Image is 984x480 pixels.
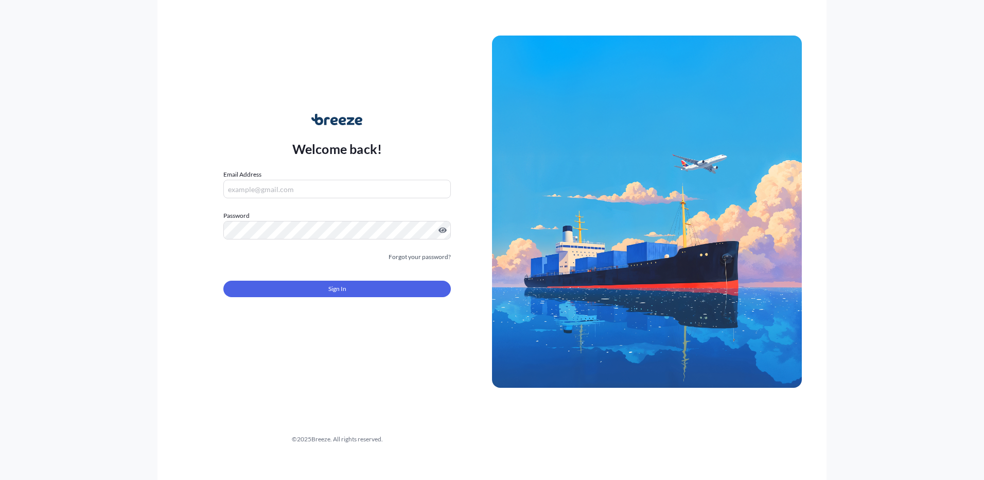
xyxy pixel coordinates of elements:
[223,180,451,198] input: example@gmail.com
[492,36,802,388] img: Ship illustration
[223,169,261,180] label: Email Address
[182,434,492,444] div: © 2025 Breeze. All rights reserved.
[438,226,447,234] button: Show password
[328,284,346,294] span: Sign In
[223,211,451,221] label: Password
[292,141,382,157] p: Welcome back!
[389,252,451,262] a: Forgot your password?
[223,281,451,297] button: Sign In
